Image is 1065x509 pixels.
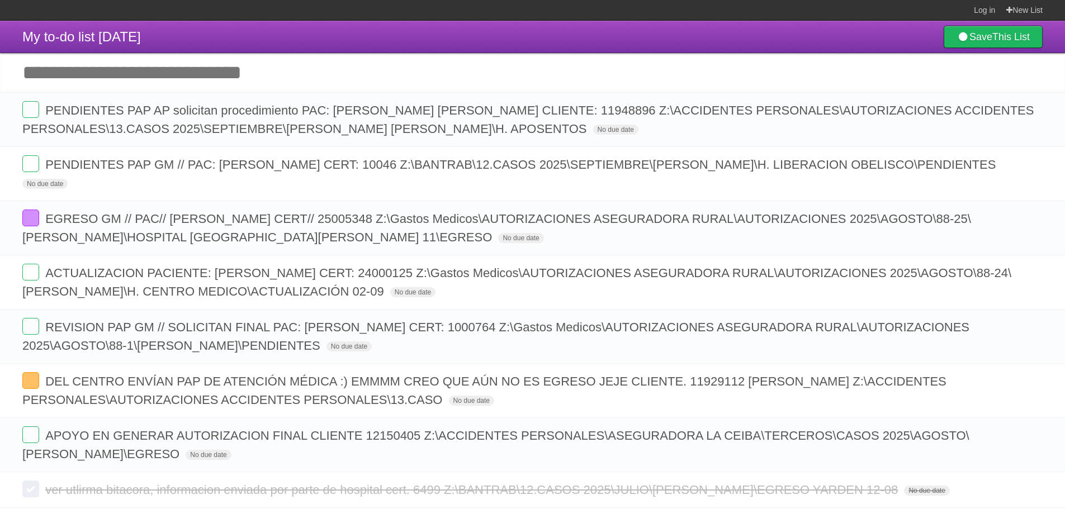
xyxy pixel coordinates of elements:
span: No due date [326,341,372,351]
label: Done [22,264,39,280]
span: APOYO EN GENERAR AUTORIZACION FINAL CLIENTE 12150405 Z:\ACCIDENTES PERSONALES\ASEGURADORA LA CEIB... [22,429,969,461]
span: REVISION PAP GM // SOLICITAN FINAL PAC: [PERSON_NAME] CERT: 1000764 Z:\Gastos Medicos\AUTORIZACIO... [22,320,969,353]
span: No due date [22,179,68,189]
a: SaveThis List [944,26,1043,48]
b: This List [992,31,1030,42]
span: PENDIENTES PAP GM // PAC: [PERSON_NAME] CERT: 10046 Z:\BANTRAB\12.CASOS 2025\SEPTIEMBRE\[PERSON_N... [45,158,998,172]
span: No due date [593,125,638,135]
span: DEL CENTRO ENVÍAN PAP DE ATENCIÓN MÉDICA :) EMMMM CREO QUE AÚN NO ES EGRESO JEJE CLIENTE. 1192911... [22,374,946,407]
label: Done [22,318,39,335]
span: No due date [498,233,543,243]
label: Done [22,101,39,118]
span: No due date [186,450,231,460]
label: Done [22,426,39,443]
span: No due date [449,396,494,406]
span: ver utlirma bitacora, informacion enviada por parte de hospital cert. 6499 Z:\BANTRAB\12.CASOS 20... [45,483,901,497]
label: Done [22,372,39,389]
span: No due date [390,287,436,297]
label: Done [22,155,39,172]
span: My to-do list [DATE] [22,29,141,44]
span: No due date [904,486,949,496]
label: Done [22,210,39,226]
span: PENDIENTES PAP AP solicitan procedimiento PAC: [PERSON_NAME] [PERSON_NAME] CLIENTE: 11948896 Z:\A... [22,103,1034,136]
span: EGRESO GM // PAC// [PERSON_NAME] CERT// 25005348 Z:\Gastos Medicos\AUTORIZACIONES ASEGURADORA RUR... [22,212,971,244]
label: Done [22,481,39,497]
span: ACTUALIZACION PACIENTE: [PERSON_NAME] CERT: 24000125 Z:\Gastos Medicos\AUTORIZACIONES ASEGURADORA... [22,266,1011,298]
